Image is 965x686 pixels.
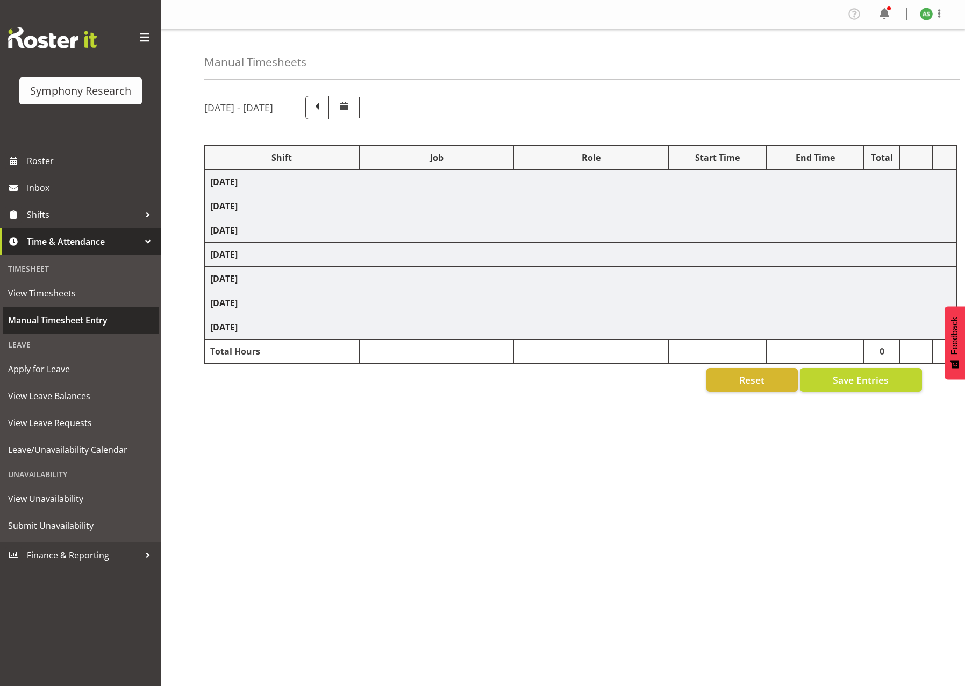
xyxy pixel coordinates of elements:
[204,102,273,114] h5: [DATE] - [DATE]
[800,368,922,392] button: Save Entries
[3,356,159,383] a: Apply for Leave
[519,151,663,164] div: Role
[3,383,159,409] a: View Leave Balances
[950,317,960,355] span: Feedback
[205,291,957,315] td: [DATE]
[3,334,159,356] div: Leave
[205,218,957,243] td: [DATE]
[3,280,159,307] a: View Timesheets
[365,151,509,164] div: Job
[27,153,156,169] span: Roster
[205,243,957,267] td: [DATE]
[945,306,965,379] button: Feedback - Show survey
[204,56,306,68] h4: Manual Timesheets
[3,409,159,436] a: View Leave Requests
[864,340,900,364] td: 0
[920,8,933,20] img: ange-steiger11422.jpg
[739,373,764,387] span: Reset
[8,388,153,404] span: View Leave Balances
[205,170,957,194] td: [DATE]
[3,307,159,334] a: Manual Timesheet Entry
[8,442,153,458] span: Leave/Unavailability Calendar
[674,151,761,164] div: Start Time
[3,258,159,280] div: Timesheet
[27,547,140,563] span: Finance & Reporting
[3,436,159,463] a: Leave/Unavailability Calendar
[833,373,889,387] span: Save Entries
[8,415,153,431] span: View Leave Requests
[772,151,859,164] div: End Time
[205,267,957,291] td: [DATE]
[3,512,159,539] a: Submit Unavailability
[869,151,894,164] div: Total
[8,361,153,377] span: Apply for Leave
[8,518,153,534] span: Submit Unavailability
[8,27,97,48] img: Rosterit website logo
[27,234,140,250] span: Time & Attendance
[3,463,159,485] div: Unavailability
[8,312,153,328] span: Manual Timesheet Entry
[205,315,957,340] td: [DATE]
[210,151,354,164] div: Shift
[3,485,159,512] a: View Unavailability
[27,180,156,196] span: Inbox
[27,207,140,223] span: Shifts
[8,285,153,301] span: View Timesheets
[205,340,360,364] td: Total Hours
[8,491,153,507] span: View Unavailability
[30,83,131,99] div: Symphony Research
[706,368,798,392] button: Reset
[205,194,957,218] td: [DATE]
